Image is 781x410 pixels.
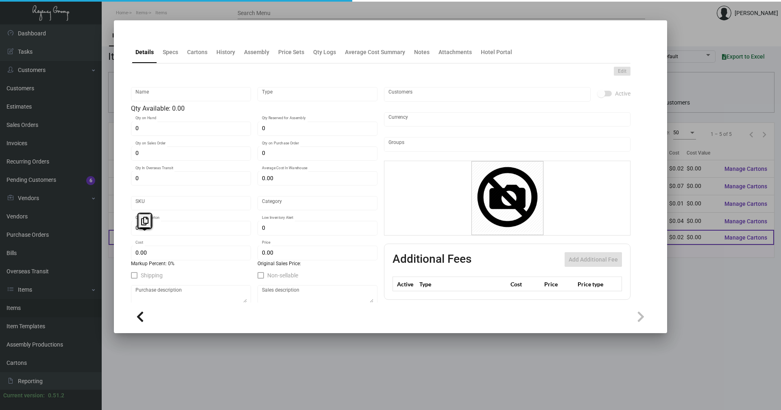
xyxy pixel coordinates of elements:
[278,48,304,57] div: Price Sets
[345,48,405,57] div: Average Cost Summary
[187,48,207,57] div: Cartons
[267,270,298,280] span: Non-sellable
[388,141,626,148] input: Add new..
[48,391,64,400] div: 0.51.2
[393,252,471,267] h2: Additional Fees
[313,48,336,57] div: Qty Logs
[614,67,630,76] button: Edit
[163,48,178,57] div: Specs
[141,217,148,225] i: Copy
[216,48,235,57] div: History
[481,48,512,57] div: Hotel Portal
[615,89,630,98] span: Active
[417,277,508,291] th: Type
[244,48,269,57] div: Assembly
[542,277,576,291] th: Price
[131,104,377,113] div: Qty Available: 0.00
[576,277,612,291] th: Price type
[141,270,163,280] span: Shipping
[393,277,418,291] th: Active
[3,391,45,400] div: Current version:
[569,256,618,263] span: Add Additional Fee
[565,252,622,267] button: Add Additional Fee
[135,48,154,57] div: Details
[438,48,472,57] div: Attachments
[508,277,542,291] th: Cost
[388,91,587,98] input: Add new..
[414,48,430,57] div: Notes
[618,68,626,75] span: Edit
